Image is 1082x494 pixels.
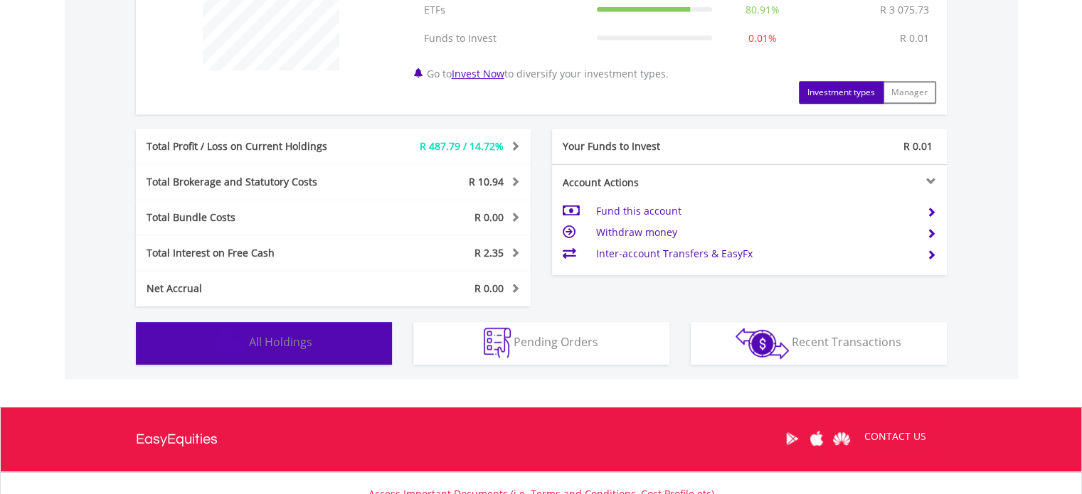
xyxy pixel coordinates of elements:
[420,139,504,153] span: R 487.79 / 14.72%
[136,139,366,154] div: Total Profit / Loss on Current Holdings
[736,328,789,359] img: transactions-zar-wht.png
[799,81,884,104] button: Investment types
[417,24,590,53] td: Funds to Invest
[883,81,936,104] button: Manager
[249,334,312,350] span: All Holdings
[136,322,392,365] button: All Holdings
[595,222,915,243] td: Withdraw money
[469,175,504,188] span: R 10.94
[136,407,218,471] a: EasyEquities
[903,139,933,153] span: R 0.01
[484,328,511,358] img: pending_instructions-wht.png
[792,334,901,350] span: Recent Transactions
[595,243,915,264] td: Inter-account Transfers & EasyFx
[474,281,504,295] span: R 0.00
[595,200,915,222] td: Fund this account
[136,175,366,189] div: Total Brokerage and Statutory Costs
[780,417,805,461] a: Google Play
[136,210,366,225] div: Total Bundle Costs
[552,176,750,190] div: Account Actions
[805,417,829,461] a: Apple
[474,210,504,224] span: R 0.00
[514,334,598,350] span: Pending Orders
[893,24,936,53] td: R 0.01
[452,67,504,80] a: Invest Now
[719,24,806,53] td: 0.01%
[136,246,366,260] div: Total Interest on Free Cash
[691,322,947,365] button: Recent Transactions
[216,328,246,358] img: holdings-wht.png
[136,281,366,296] div: Net Accrual
[829,417,854,461] a: Huawei
[474,246,504,259] span: R 2.35
[552,139,750,154] div: Your Funds to Invest
[854,417,936,456] a: CONTACT US
[413,322,669,365] button: Pending Orders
